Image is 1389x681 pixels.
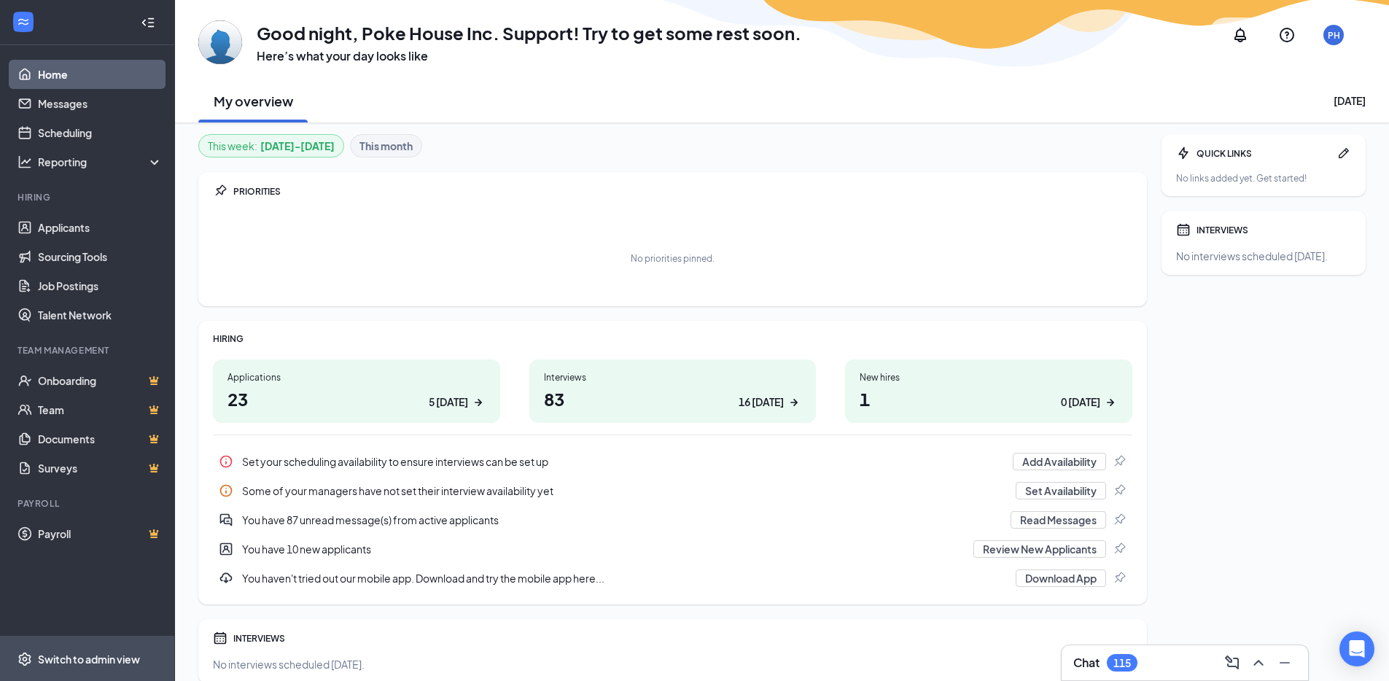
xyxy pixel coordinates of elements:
div: PH [1328,29,1340,42]
svg: Pin [1112,542,1127,556]
div: No interviews scheduled [DATE]. [1176,249,1351,263]
a: InfoSome of your managers have not set their interview availability yetSet AvailabilityPin [213,476,1132,505]
div: 115 [1113,657,1131,669]
button: Set Availability [1016,482,1106,499]
div: INTERVIEWS [233,632,1132,645]
a: SurveysCrown [38,454,163,483]
svg: QuestionInfo [1278,26,1296,44]
h1: Good night, Poke House Inc. Support! Try to get some rest soon. [257,20,801,45]
h1: 83 [544,386,802,411]
a: DownloadYou haven't tried out our mobile app. Download and try the mobile app here...Download AppPin [213,564,1132,593]
svg: ComposeMessage [1223,654,1241,672]
a: OnboardingCrown [38,366,163,395]
div: New hires [860,371,1118,384]
svg: Notifications [1232,26,1249,44]
svg: WorkstreamLogo [16,15,31,29]
svg: Minimize [1276,654,1293,672]
img: Poke House Inc. Support [198,20,242,64]
a: Home [38,60,163,89]
div: Payroll [17,497,160,510]
h3: Chat [1073,655,1100,671]
a: Sourcing Tools [38,242,163,271]
div: This week : [208,138,335,154]
div: You haven't tried out our mobile app. Download and try the mobile app here... [213,564,1132,593]
svg: Pin [1112,454,1127,469]
svg: UserEntity [219,542,233,556]
a: DoubleChatActiveYou have 87 unread message(s) from active applicantsRead MessagesPin [213,505,1132,534]
a: TeamCrown [38,395,163,424]
div: Set your scheduling availability to ensure interviews can be set up [242,454,1004,469]
button: ComposeMessage [1221,651,1244,674]
button: Review New Applicants [973,540,1106,558]
a: Messages [38,89,163,118]
div: 5 [DATE] [429,394,468,410]
div: You have 87 unread message(s) from active applicants [213,505,1132,534]
button: Minimize [1273,651,1296,674]
div: HIRING [213,332,1132,345]
svg: ChevronUp [1250,654,1267,672]
svg: Settings [17,652,32,666]
div: Switch to admin view [38,652,140,666]
div: Applications [227,371,486,384]
div: Open Intercom Messenger [1339,631,1374,666]
div: No links added yet. Get started! [1176,172,1351,184]
div: No priorities pinned. [631,252,715,265]
h1: 23 [227,386,486,411]
svg: Analysis [17,155,32,169]
div: Interviews [544,371,802,384]
button: Download App [1016,569,1106,587]
svg: Collapse [141,15,155,30]
svg: Pin [1112,513,1127,527]
svg: Info [219,483,233,498]
a: DocumentsCrown [38,424,163,454]
svg: Calendar [213,631,227,645]
svg: ArrowRight [1103,395,1118,410]
button: Add Availability [1013,453,1106,470]
div: You have 10 new applicants [213,534,1132,564]
div: 16 [DATE] [739,394,784,410]
svg: Pin [213,184,227,198]
div: INTERVIEWS [1197,224,1351,236]
a: Applicants [38,213,163,242]
div: Team Management [17,344,160,357]
div: Some of your managers have not set their interview availability yet [213,476,1132,505]
a: InfoSet your scheduling availability to ensure interviews can be set upAdd AvailabilityPin [213,447,1132,476]
div: 0 [DATE] [1061,394,1100,410]
div: No interviews scheduled [DATE]. [213,657,1132,672]
svg: Pin [1112,571,1127,585]
button: ChevronUp [1247,651,1270,674]
div: Hiring [17,191,160,203]
a: Scheduling [38,118,163,147]
div: [DATE] [1334,93,1366,108]
div: Reporting [38,155,163,169]
b: [DATE] - [DATE] [260,138,335,154]
svg: Download [219,571,233,585]
a: Job Postings [38,271,163,300]
button: Read Messages [1011,511,1106,529]
svg: Pin [1112,483,1127,498]
div: You haven't tried out our mobile app. Download and try the mobile app here... [242,571,1007,585]
h2: My overview [214,92,293,110]
a: PayrollCrown [38,519,163,548]
svg: Bolt [1176,146,1191,160]
div: Set your scheduling availability to ensure interviews can be set up [213,447,1132,476]
svg: DoubleChatActive [219,513,233,527]
a: Talent Network [38,300,163,330]
div: PRIORITIES [233,185,1132,198]
svg: Calendar [1176,222,1191,237]
div: You have 10 new applicants [242,542,965,556]
svg: Info [219,454,233,469]
a: New hires10 [DATE]ArrowRight [845,359,1132,423]
div: QUICK LINKS [1197,147,1331,160]
div: You have 87 unread message(s) from active applicants [242,513,1002,527]
h3: Here’s what your day looks like [257,48,801,64]
a: Applications235 [DATE]ArrowRight [213,359,500,423]
h1: 1 [860,386,1118,411]
a: Interviews8316 [DATE]ArrowRight [529,359,817,423]
svg: Pen [1337,146,1351,160]
b: This month [359,138,413,154]
a: UserEntityYou have 10 new applicantsReview New ApplicantsPin [213,534,1132,564]
div: Some of your managers have not set their interview availability yet [242,483,1007,498]
svg: ArrowRight [787,395,801,410]
svg: ArrowRight [471,395,486,410]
